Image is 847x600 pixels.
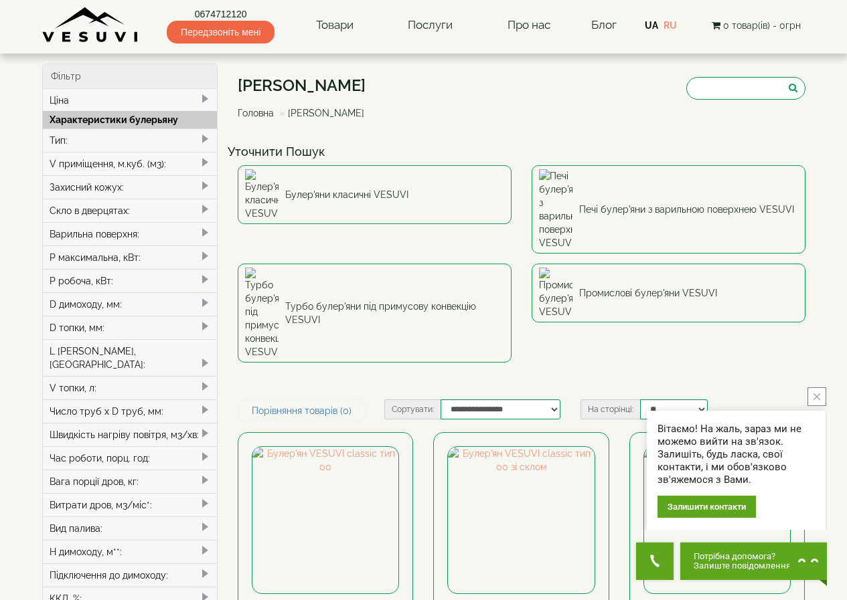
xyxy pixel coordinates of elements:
a: UA [645,20,658,31]
h4: Уточнити Пошук [228,145,816,159]
div: Ціна [43,89,218,112]
a: Блог [591,18,617,31]
div: L [PERSON_NAME], [GEOGRAPHIC_DATA]: [43,339,218,376]
img: Турбо булер'яни під примусову конвекцію VESUVI [245,268,279,359]
img: Булер'яни класичні VESUVI [245,169,279,220]
img: Булер'ян VESUVI classic тип 00 [252,447,398,593]
div: Вага порції дров, кг: [43,470,218,493]
span: Залиште повідомлення [694,561,791,571]
a: Булер'яни класичні VESUVI Булер'яни класичні VESUVI [238,165,512,224]
label: Сортувати: [384,399,441,419]
div: V приміщення, м.куб. (м3): [43,152,218,175]
li: [PERSON_NAME] [277,106,364,120]
button: Get Call button [636,542,674,580]
a: Головна [238,108,274,118]
h1: [PERSON_NAME] [238,77,374,94]
div: Захисний кожух: [43,175,218,199]
div: P робоча, кВт: [43,269,218,292]
div: D топки, мм: [43,316,218,339]
div: Швидкість нагріву повітря, м3/хв: [43,423,218,446]
div: Вид палива: [43,516,218,540]
button: 0 товар(ів) - 0грн [708,18,805,33]
div: Число труб x D труб, мм: [43,399,218,423]
div: Тип: [43,128,218,152]
img: Завод VESUVI [42,7,139,43]
div: D димоходу, мм: [43,292,218,316]
div: Залишити контакти [658,496,756,518]
a: Про нас [494,10,564,41]
span: Передзвоніть мені [167,21,275,43]
div: Варильна поверхня: [43,222,218,245]
div: H димоходу, м**: [43,540,218,563]
a: 0674712120 [167,7,275,21]
div: P максимальна, кВт: [43,245,218,269]
a: Промислові булер'яни VESUVI Промислові булер'яни VESUVI [532,264,805,322]
div: V топки, л: [43,376,218,399]
a: Порівняння товарів (0) [238,399,366,422]
label: На сторінці: [581,399,640,419]
span: 0 товар(ів) - 0грн [723,20,801,31]
div: Витрати дров, м3/міс*: [43,493,218,516]
div: Характеристики булерьяну [43,111,218,128]
a: Товари [303,10,367,41]
a: Турбо булер'яни під примусову конвекцію VESUVI Турбо булер'яни під примусову конвекцію VESUVI [238,264,512,363]
img: Печі булер'яни з варильною поверхнею VESUVI [539,169,572,249]
span: Потрібна допомога? [694,552,791,561]
img: Булер'ян VESUVI classic тип 00 зі склом [448,447,594,593]
a: Послуги [394,10,466,41]
img: Промислові булер'яни VESUVI [539,268,572,318]
a: RU [664,20,677,31]
div: Вітаємо! На жаль, зараз ми не можемо вийти на зв'язок. Залишіть, будь ласка, свої контакти, і ми ... [658,423,815,486]
img: Булер'ян VESUVI classic тип 00 скло + кожух [644,447,790,593]
button: close button [807,387,826,406]
div: Скло в дверцятах: [43,199,218,222]
div: Час роботи, порц. год: [43,446,218,470]
div: Фільтр [43,64,218,89]
div: Підключення до димоходу: [43,563,218,587]
button: Chat button [680,542,827,580]
a: Печі булер'яни з варильною поверхнею VESUVI Печі булер'яни з варильною поверхнею VESUVI [532,165,805,254]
